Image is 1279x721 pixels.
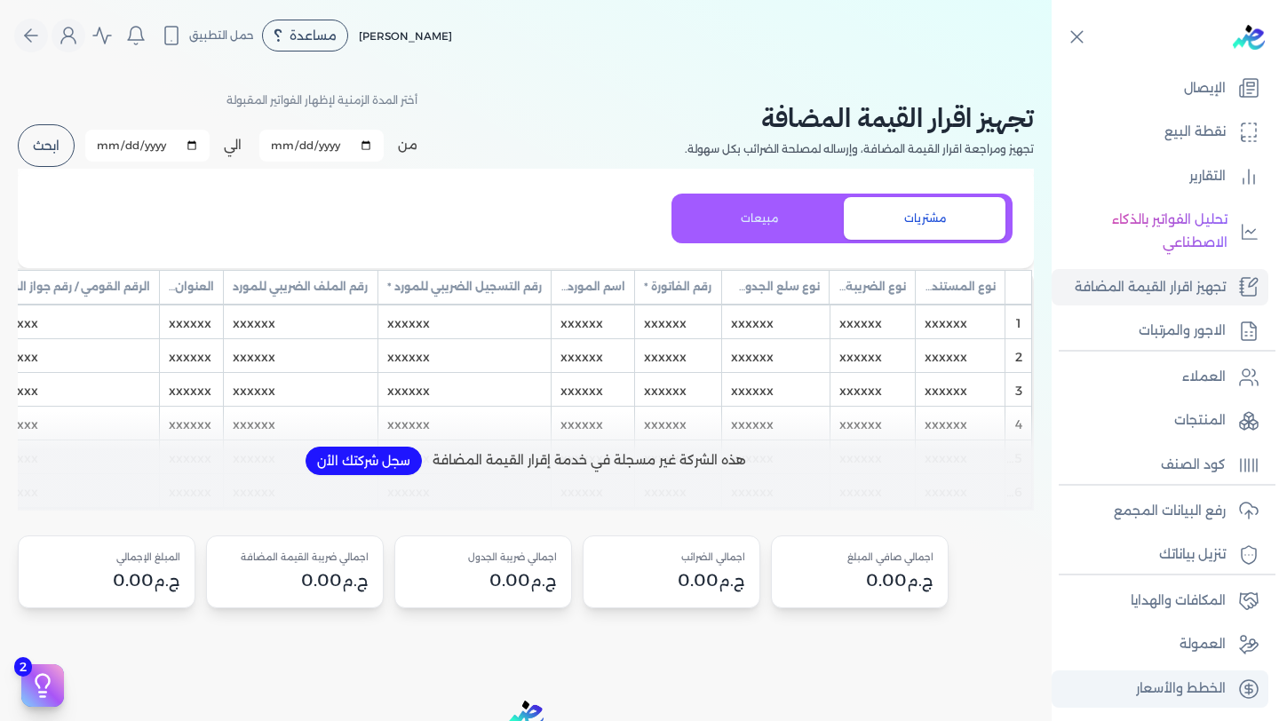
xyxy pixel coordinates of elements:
[1052,158,1268,195] a: التقارير
[1180,633,1226,656] p: العمولة
[378,407,551,440] div: xxxxxx
[1182,366,1226,389] p: العملاء
[378,339,551,372] div: xxxxxx
[160,373,223,406] div: xxxxxx
[598,551,745,565] div: اجمالي الضرائب
[433,449,746,472] p: هذه الشركة غير مسجلة في خدمة إقرار القيمة المضافة
[306,447,422,475] button: سجل شركتك الأن
[1114,500,1226,523] p: رفع البيانات المجمع
[786,551,933,565] div: اجمالي صافي المبلغ
[1052,582,1268,620] a: المكافات والهدايا
[635,339,721,372] div: xxxxxx
[844,197,1005,240] button: مشتريات
[552,373,634,406] div: xxxxxx
[33,567,180,593] div: 0.00
[1052,114,1268,151] a: نقطة البيع
[1139,320,1226,343] p: الاجور والمرتبات
[226,89,417,112] p: أختر المدة الزمنية لإظهار الفواتير المقبولة
[916,305,1005,338] div: xxxxxx
[1061,209,1227,254] p: تحليل الفواتير بالذكاء الاصطناعي
[552,305,634,338] div: xxxxxx
[221,567,369,593] div: 0.00
[378,305,551,338] div: xxxxxx
[224,305,377,338] div: xxxxxx
[1131,590,1226,613] p: المكافات والهدايا
[1052,402,1268,440] a: المنتجات
[1052,447,1268,484] a: كود الصنف
[916,271,1005,304] div: نوع المستند *
[1136,677,1226,701] p: الخطط والأسعار
[722,407,830,440] div: xxxxxx
[1005,339,1031,372] div: 2
[224,407,377,440] div: xxxxxx
[1164,121,1226,144] p: نقطة البيع
[290,29,337,42] span: مساعدة
[685,138,1034,161] p: تجهيز ومراجعة اقرار القيمة المضافة، وإرساله لمصلحة الضرائب بكل سهولة.
[830,339,916,372] div: xxxxxx
[907,571,933,590] span: ج.م
[530,571,557,590] span: ج.م
[160,271,223,304] div: العنوان *
[1005,305,1031,338] div: 1
[635,305,721,338] div: xxxxxx
[552,339,634,372] div: xxxxxx
[1052,70,1268,107] a: الإيصال
[154,571,180,590] span: ج.م
[342,571,369,590] span: ج.م
[830,407,916,440] div: xxxxxx
[398,136,417,154] label: من
[1052,670,1268,708] a: الخطط والأسعار
[224,136,242,154] label: الي
[830,271,915,304] div: نوع الضريبة *
[1052,269,1268,306] a: تجهيز اقرار القيمة المضافة
[1005,407,1031,440] div: 4
[635,271,721,304] div: رقم الفاتورة *
[786,567,933,593] div: 0.00
[378,373,551,406] div: xxxxxx
[830,305,916,338] div: xxxxxx
[1174,409,1226,432] p: المنتجات
[224,271,377,304] div: رقم الملف الضريبي للمورد
[224,373,377,406] div: xxxxxx
[679,197,840,240] button: مبيعات
[598,567,745,593] div: 0.00
[722,271,830,304] div: نوع سلع الجدول *
[722,305,830,338] div: xxxxxx
[1159,543,1226,566] p: تنزيل بياناتك
[21,664,64,707] button: 2
[916,339,1005,372] div: xxxxxx
[189,28,254,44] span: حمل التطبيق
[221,551,369,565] div: اجمالي ضريبة القيمة المضافة
[1052,493,1268,530] a: رفع البيانات المجمع
[1189,165,1226,188] p: التقارير
[1052,536,1268,574] a: تنزيل بياناتك
[224,339,377,372] div: xxxxxx
[409,567,557,593] div: 0.00
[1075,276,1226,299] p: تجهيز اقرار القيمة المضافة
[409,551,557,565] div: اجمالي ضريبة الجدول
[1161,454,1226,477] p: كود الصنف
[1005,373,1031,406] div: 3
[635,407,721,440] div: xxxxxx
[719,571,745,590] span: ج.م
[830,373,916,406] div: xxxxxx
[1052,202,1268,261] a: تحليل الفواتير بالذكاء الاصطناعي
[359,29,452,43] span: [PERSON_NAME]
[14,657,32,677] span: 2
[1052,359,1268,396] a: العملاء
[722,339,830,372] div: xxxxxx
[552,271,634,304] div: اسم المورد *
[156,20,258,51] button: حمل التطبيق
[685,98,1034,138] h2: تجهيز اقرار القيمة المضافة
[635,373,721,406] div: xxxxxx
[160,305,223,338] div: xxxxxx
[18,124,75,167] button: ابحث
[1184,77,1226,100] p: الإيصال
[160,339,223,372] div: xxxxxx
[378,271,551,304] div: رقم التسجيل الضريبي للمورد *
[1052,626,1268,663] a: العمولة
[916,407,1005,440] div: xxxxxx
[262,20,348,51] div: مساعدة
[1233,25,1265,50] img: logo
[1052,313,1268,350] a: الاجور والمرتبات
